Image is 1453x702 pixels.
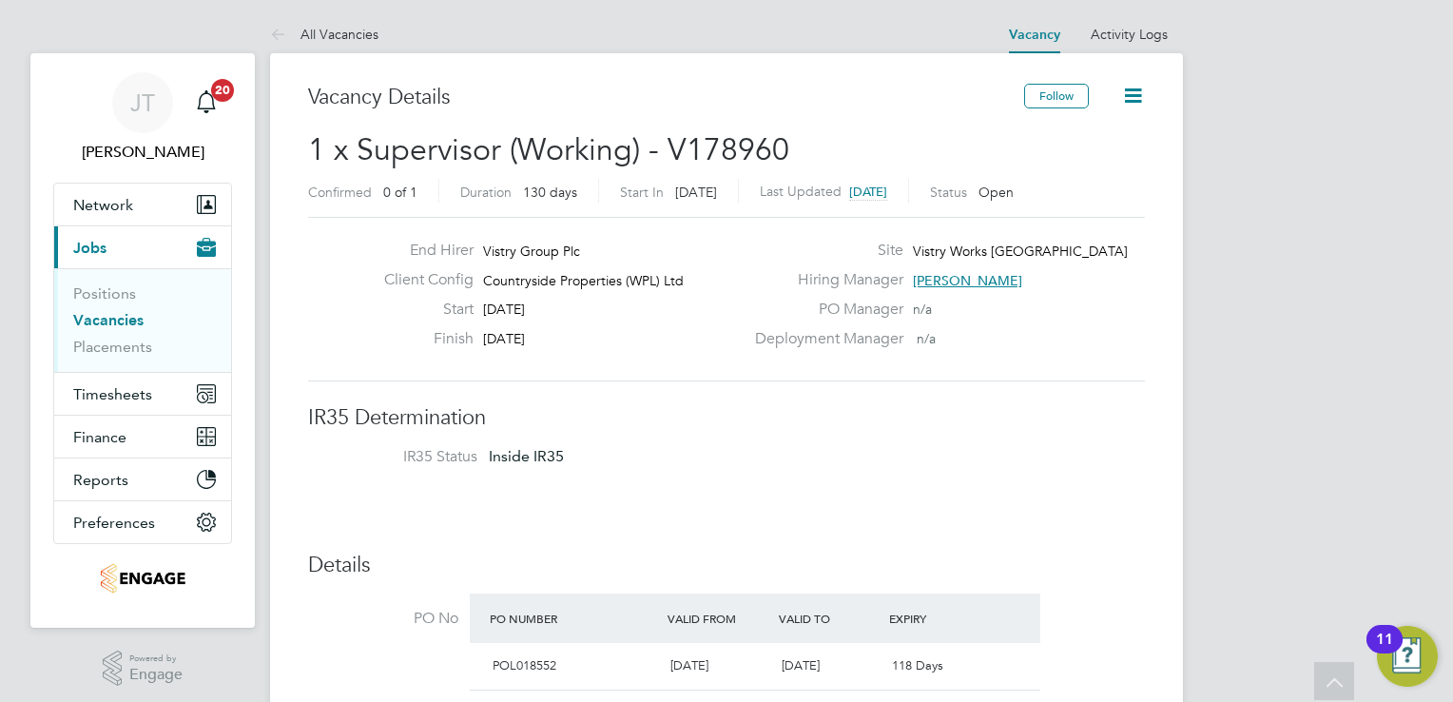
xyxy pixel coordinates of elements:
a: Go to home page [53,563,232,594]
div: 11 [1376,639,1393,664]
label: Site [744,241,903,261]
label: Hiring Manager [744,270,903,290]
span: Open [978,184,1014,201]
span: [DATE] [483,330,525,347]
label: Deployment Manager [744,329,903,349]
span: Inside IR35 [489,447,564,465]
span: n/a [917,330,936,347]
span: n/a [913,301,932,318]
span: [DATE] [675,184,717,201]
button: Jobs [54,226,231,268]
span: 1 x Supervisor (Working) - V178960 [308,131,789,168]
label: Finish [369,329,474,349]
button: Finance [54,416,231,458]
div: Valid From [663,601,774,635]
label: PO No [308,609,458,629]
span: Network [73,196,133,214]
span: 130 days [523,184,577,201]
button: Open Resource Center, 11 new notifications [1377,626,1438,687]
a: All Vacancies [270,26,378,43]
span: [DATE] [782,657,820,673]
span: 0 of 1 [383,184,417,201]
h3: IR35 Determination [308,404,1145,432]
span: [DATE] [483,301,525,318]
button: Follow [1024,84,1089,108]
div: Jobs [54,268,231,372]
span: Finance [73,428,126,446]
label: Start [369,300,474,320]
img: fusionstaff-logo-retina.png [100,563,185,594]
a: JT[PERSON_NAME] [53,72,232,164]
div: PO Number [485,601,663,635]
nav: Main navigation [30,53,255,628]
a: Vacancies [73,311,144,329]
span: [DATE] [849,184,887,200]
label: Status [930,184,967,201]
label: Duration [460,184,512,201]
label: Last Updated [760,183,842,200]
span: [DATE] [670,657,708,673]
a: Positions [73,284,136,302]
a: Vacancy [1009,27,1060,43]
div: Valid To [774,601,885,635]
label: Client Config [369,270,474,290]
span: Vistry Works [GEOGRAPHIC_DATA] [913,243,1128,260]
button: Timesheets [54,373,231,415]
label: Confirmed [308,184,372,201]
span: 20 [211,79,234,102]
div: Expiry [884,601,996,635]
a: Placements [73,338,152,356]
span: Timesheets [73,385,152,403]
span: Jobs [73,239,107,257]
span: Engage [129,667,183,683]
span: JT [130,90,155,115]
label: End Hirer [369,241,474,261]
span: 118 Days [892,657,943,673]
a: Powered byEngage [103,651,184,687]
span: [PERSON_NAME] [913,272,1022,289]
button: Preferences [54,501,231,543]
label: IR35 Status [327,447,477,467]
span: Vistry Group Plc [483,243,580,260]
span: Joanne Taylor [53,141,232,164]
span: Powered by [129,651,183,667]
label: PO Manager [744,300,903,320]
button: Network [54,184,231,225]
h3: Details [308,552,1145,579]
span: POL018552 [493,657,556,673]
a: Activity Logs [1091,26,1168,43]
span: Countryside Properties (WPL) Ltd [483,272,684,289]
h3: Vacancy Details [308,84,1024,111]
label: Start In [620,184,664,201]
a: 20 [187,72,225,133]
span: Preferences [73,514,155,532]
span: Reports [73,471,128,489]
button: Reports [54,458,231,500]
